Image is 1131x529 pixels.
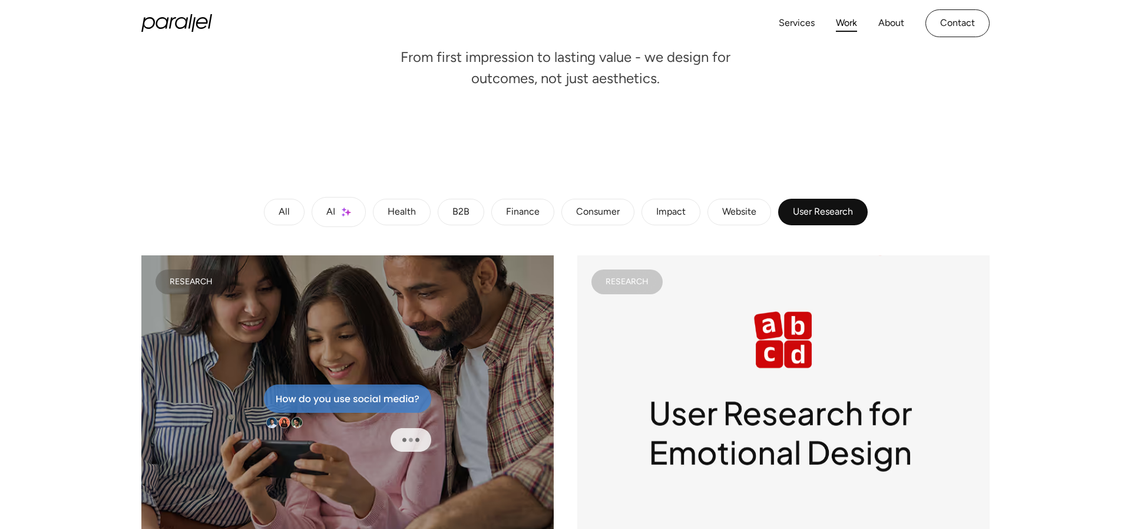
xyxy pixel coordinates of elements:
div: B2B [452,209,469,216]
p: From first impression to lasting value - we design for outcomes, not just aesthetics. [389,52,742,84]
div: User Research [793,209,853,216]
div: Health [388,209,416,216]
a: About [878,15,904,32]
div: RESEARCH [170,279,213,285]
div: AI [326,209,335,216]
a: Services [779,15,815,32]
div: Research [606,279,649,285]
a: Work [836,15,857,32]
div: All [279,209,290,216]
div: Finance [506,209,540,216]
a: home [141,14,212,32]
div: Website [722,209,756,216]
div: Impact [656,209,686,216]
div: Consumer [576,209,620,216]
a: Contact [925,9,990,37]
